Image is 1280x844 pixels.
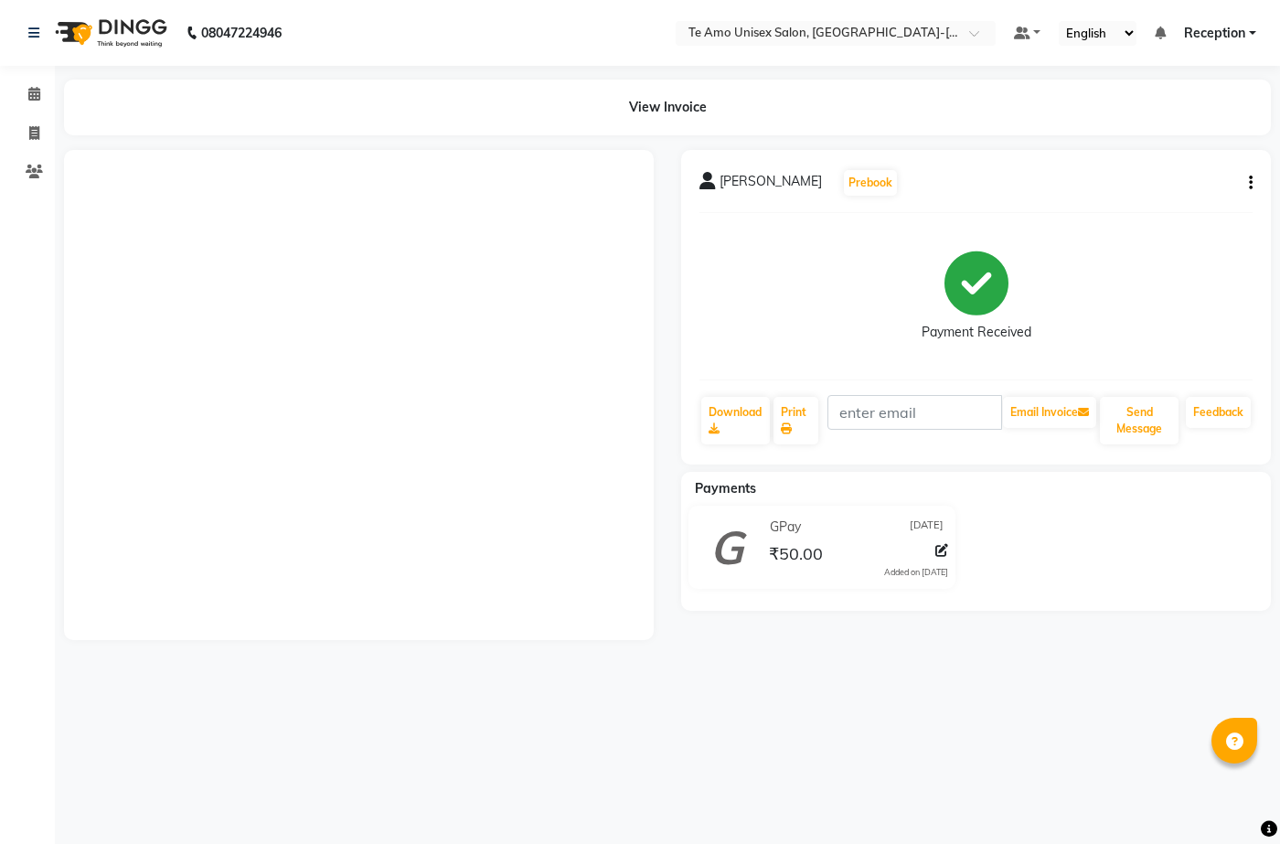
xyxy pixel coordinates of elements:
[64,80,1271,135] div: View Invoice
[701,397,770,444] a: Download
[1186,397,1251,428] a: Feedback
[770,518,801,537] span: GPay
[910,518,944,537] span: [DATE]
[884,566,948,579] div: Added on [DATE]
[47,7,172,59] img: logo
[695,480,756,497] span: Payments
[1184,24,1245,43] span: Reception
[1003,397,1096,428] button: Email Invoice
[201,7,282,59] b: 08047224946
[922,323,1031,342] div: Payment Received
[1100,397,1179,444] button: Send Message
[769,543,823,569] span: ₹50.00
[827,395,1002,430] input: enter email
[844,170,897,196] button: Prebook
[720,172,822,198] span: [PERSON_NAME]
[1203,771,1262,826] iframe: chat widget
[773,397,818,444] a: Print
